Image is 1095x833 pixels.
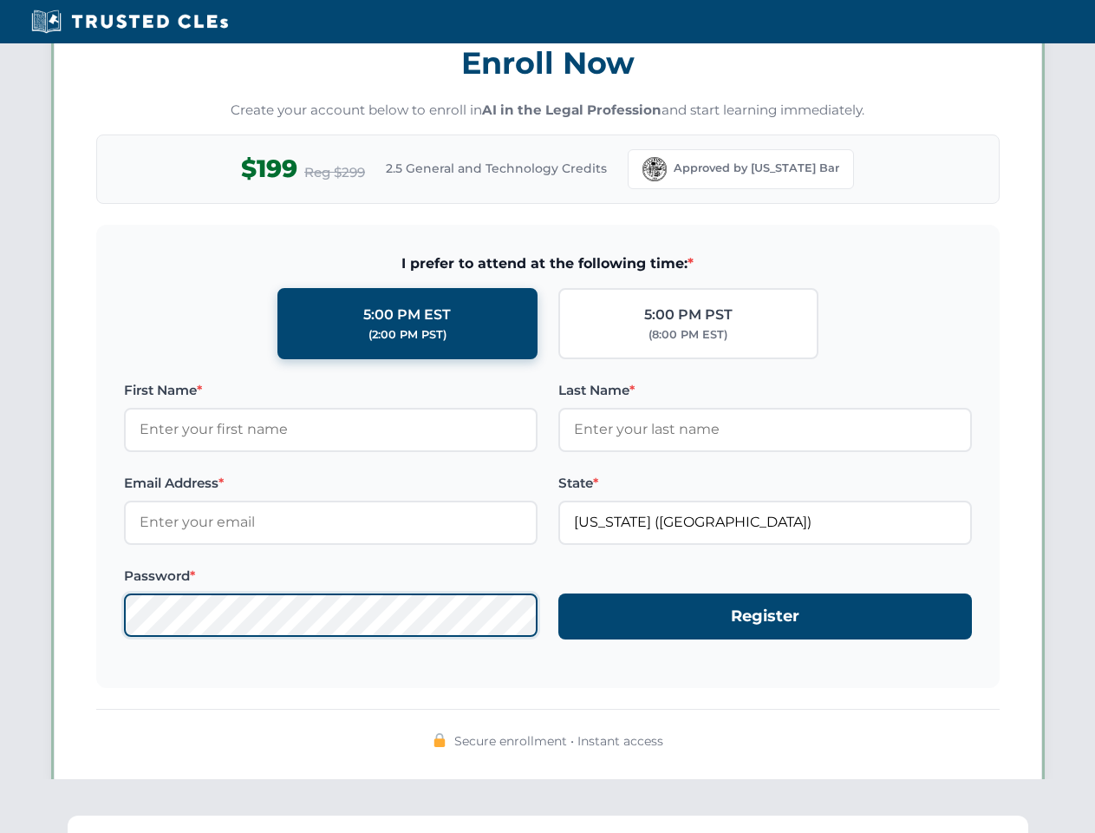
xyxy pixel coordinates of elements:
[124,380,538,401] label: First Name
[368,326,446,344] div: (2:00 PM PST)
[386,159,607,178] span: 2.5 General and Technology Credits
[558,380,972,401] label: Last Name
[558,594,972,640] button: Register
[124,408,538,451] input: Enter your first name
[482,102,662,118] strong: AI in the Legal Profession
[454,731,663,751] span: Secure enrollment • Instant access
[241,149,297,188] span: $199
[363,304,451,326] div: 5:00 PM EST
[304,162,365,183] span: Reg $299
[644,304,733,326] div: 5:00 PM PST
[124,473,538,494] label: Email Address
[124,253,972,275] span: I prefer to attend at the following time:
[558,408,972,451] input: Enter your last name
[674,160,839,177] span: Approved by [US_STATE] Bar
[124,566,538,587] label: Password
[642,157,667,181] img: Florida Bar
[558,501,972,544] input: Florida (FL)
[558,473,972,494] label: State
[433,733,446,747] img: 🔒
[649,326,727,344] div: (8:00 PM EST)
[26,9,233,35] img: Trusted CLEs
[96,36,1000,90] h3: Enroll Now
[96,101,1000,121] p: Create your account below to enroll in and start learning immediately.
[124,501,538,544] input: Enter your email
